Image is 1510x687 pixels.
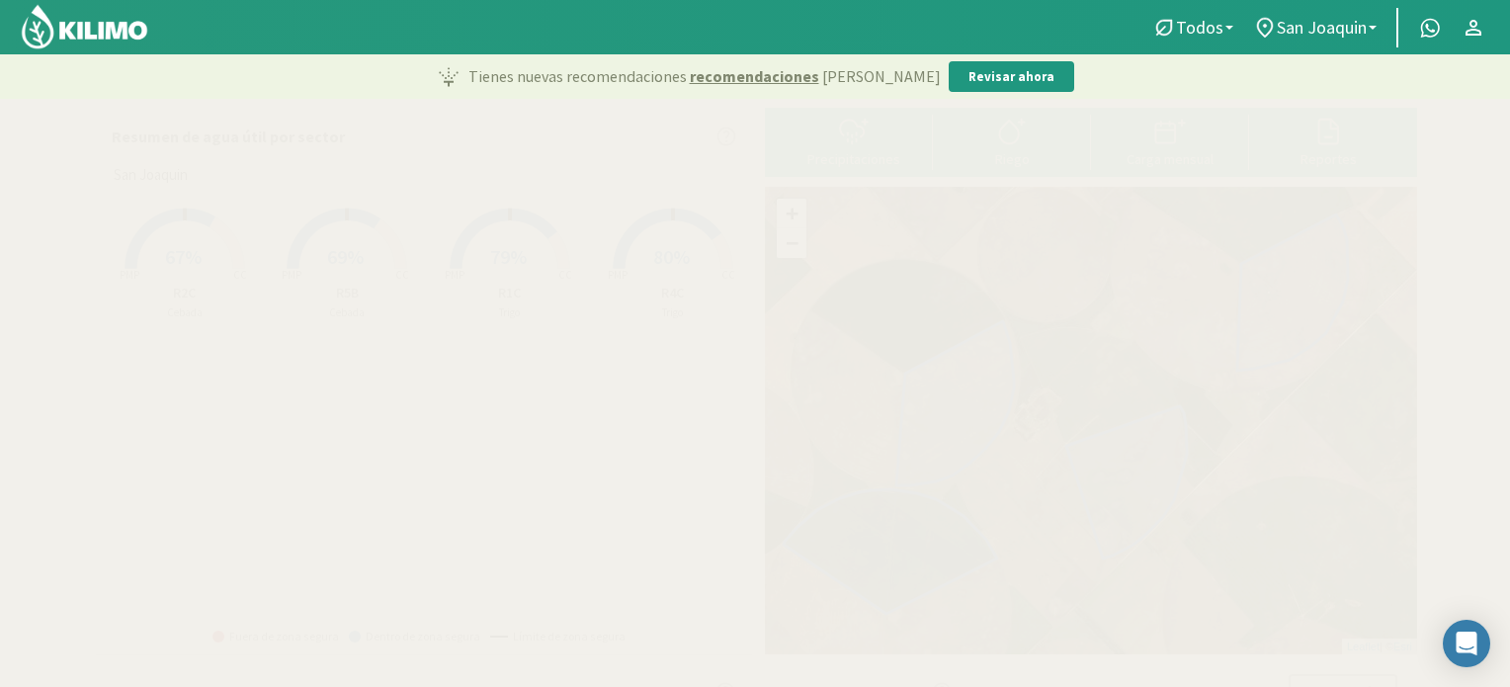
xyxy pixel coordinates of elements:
[165,244,202,269] span: 67%
[968,67,1054,87] p: Revisar ahora
[721,268,735,282] tspan: CC
[1091,115,1249,167] button: Carga mensual
[1277,17,1367,38] span: San Joaquin
[114,164,188,187] span: San Joaquin
[212,630,339,644] span: Fuera de zona segura
[349,630,480,644] span: Dentro de zona segura
[775,115,933,167] button: Precipitaciones
[327,244,364,269] span: 69%
[653,244,690,269] span: 80%
[1255,152,1401,166] div: Reportes
[933,115,1091,167] button: Riego
[592,283,755,303] p: R4C
[112,125,345,148] p: Resumen de agua útil por sector
[445,268,464,282] tspan: PMP
[822,64,941,88] span: [PERSON_NAME]
[104,283,266,303] p: R2C
[396,268,410,282] tspan: CC
[282,268,301,282] tspan: PMP
[1176,17,1223,38] span: Todos
[608,268,628,282] tspan: PMP
[1443,620,1490,667] div: Open Intercom Messenger
[233,268,247,282] tspan: CC
[104,304,266,321] p: Cebada
[267,283,429,303] p: R5B
[429,304,591,321] p: Trigo
[468,64,941,88] p: Tienes nuevas recomendaciones
[490,630,626,644] span: Límite de zona segura
[1249,115,1407,167] button: Reportes
[1097,152,1243,166] div: Carga mensual
[949,61,1074,93] button: Revisar ahora
[558,268,572,282] tspan: CC
[1393,641,1412,652] a: Esri
[939,152,1085,166] div: Riego
[777,199,806,228] a: Zoom in
[120,268,139,282] tspan: PMP
[777,228,806,258] a: Zoom out
[781,152,927,166] div: Precipitaciones
[1342,639,1417,655] div: | ©
[592,304,755,321] p: Trigo
[267,304,429,321] p: Cebada
[490,244,527,269] span: 79%
[690,64,819,88] span: recomendaciones
[429,283,591,303] p: R1C
[20,3,149,50] img: Kilimo
[1347,641,1380,652] a: Leaflet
